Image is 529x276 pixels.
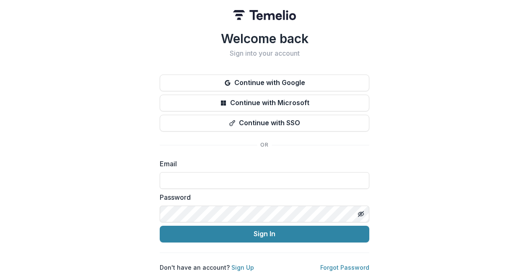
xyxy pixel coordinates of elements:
[160,192,364,202] label: Password
[160,226,369,242] button: Sign In
[160,95,369,111] button: Continue with Microsoft
[160,75,369,91] button: Continue with Google
[160,49,369,57] h2: Sign into your account
[160,263,254,272] p: Don't have an account?
[160,31,369,46] h1: Welcome back
[354,207,368,221] button: Toggle password visibility
[320,264,369,271] a: Forgot Password
[160,115,369,132] button: Continue with SSO
[231,264,254,271] a: Sign Up
[233,10,296,20] img: Temelio
[160,159,364,169] label: Email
